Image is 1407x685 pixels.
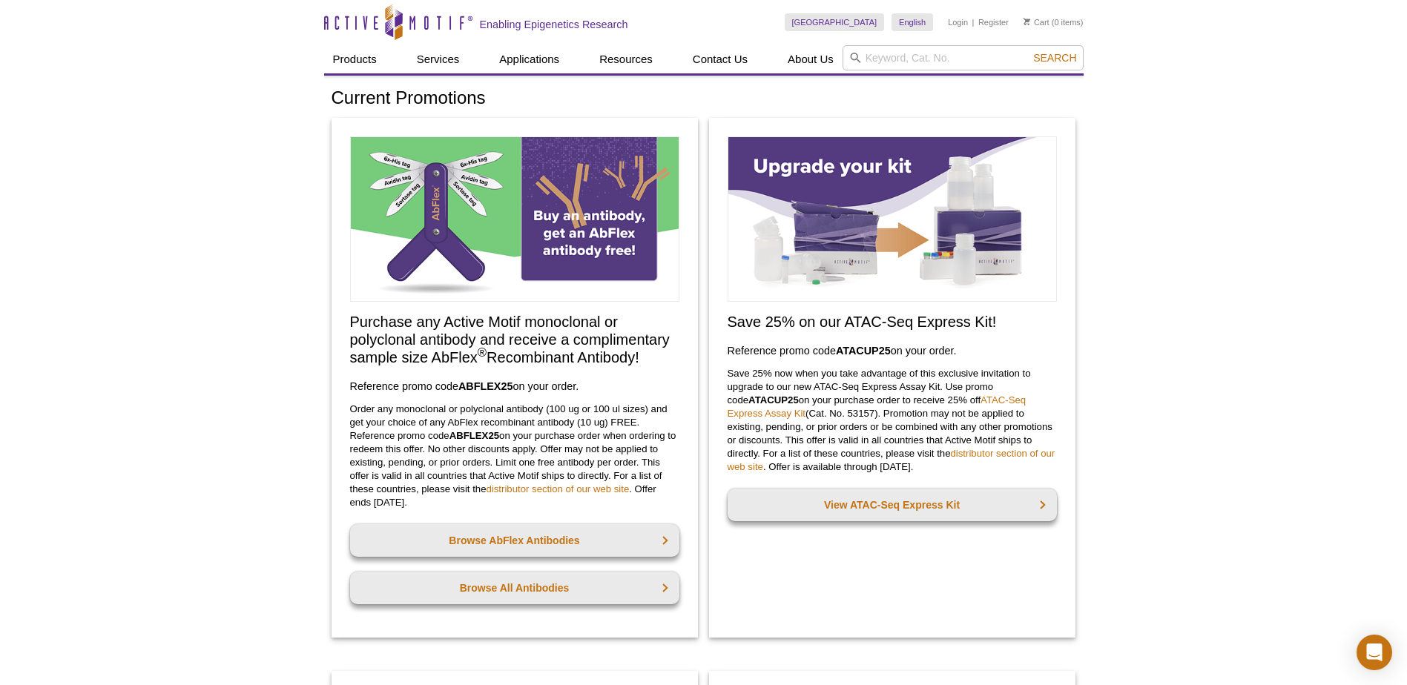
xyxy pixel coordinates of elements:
[408,45,469,73] a: Services
[728,313,1057,331] h2: Save 25% on our ATAC-Seq Express Kit!
[1024,13,1084,31] li: (0 items)
[978,17,1009,27] a: Register
[350,377,679,395] h3: Reference promo code on your order.
[836,345,891,357] strong: ATACUP25
[728,367,1057,474] p: Save 25% now when you take advantage of this exclusive invitation to upgrade to our new ATAC-Seq ...
[748,394,799,406] strong: ATACUP25
[350,136,679,302] img: Free Sample Size AbFlex Antibody
[350,572,679,604] a: Browse All Antibodies
[480,18,628,31] h2: Enabling Epigenetics Research
[332,88,1076,110] h1: Current Promotions
[449,430,499,441] strong: ABFLEX25
[728,342,1057,360] h3: Reference promo code on your order.
[478,346,487,360] sup: ®
[843,45,1084,70] input: Keyword, Cat. No.
[590,45,662,73] a: Resources
[1029,51,1081,64] button: Search
[324,45,386,73] a: Products
[1024,17,1050,27] a: Cart
[490,45,568,73] a: Applications
[728,136,1057,302] img: Save on ATAC-Seq Express Assay Kit
[1024,18,1030,25] img: Your Cart
[779,45,843,73] a: About Us
[458,380,513,392] strong: ABFLEX25
[684,45,757,73] a: Contact Us
[350,403,679,509] p: Order any monoclonal or polyclonal antibody (100 ug or 100 ul sizes) and get your choice of any A...
[785,13,885,31] a: [GEOGRAPHIC_DATA]
[487,483,630,494] a: distributor section of our web site
[972,13,975,31] li: |
[1033,52,1076,64] span: Search
[350,313,679,366] h2: Purchase any Active Motif monoclonal or polyclonal antibody and receive a complimentary sample si...
[1357,635,1392,670] div: Open Intercom Messenger
[350,524,679,557] a: Browse AbFlex Antibodies
[892,13,933,31] a: English
[948,17,968,27] a: Login
[728,489,1057,521] a: View ATAC-Seq Express Kit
